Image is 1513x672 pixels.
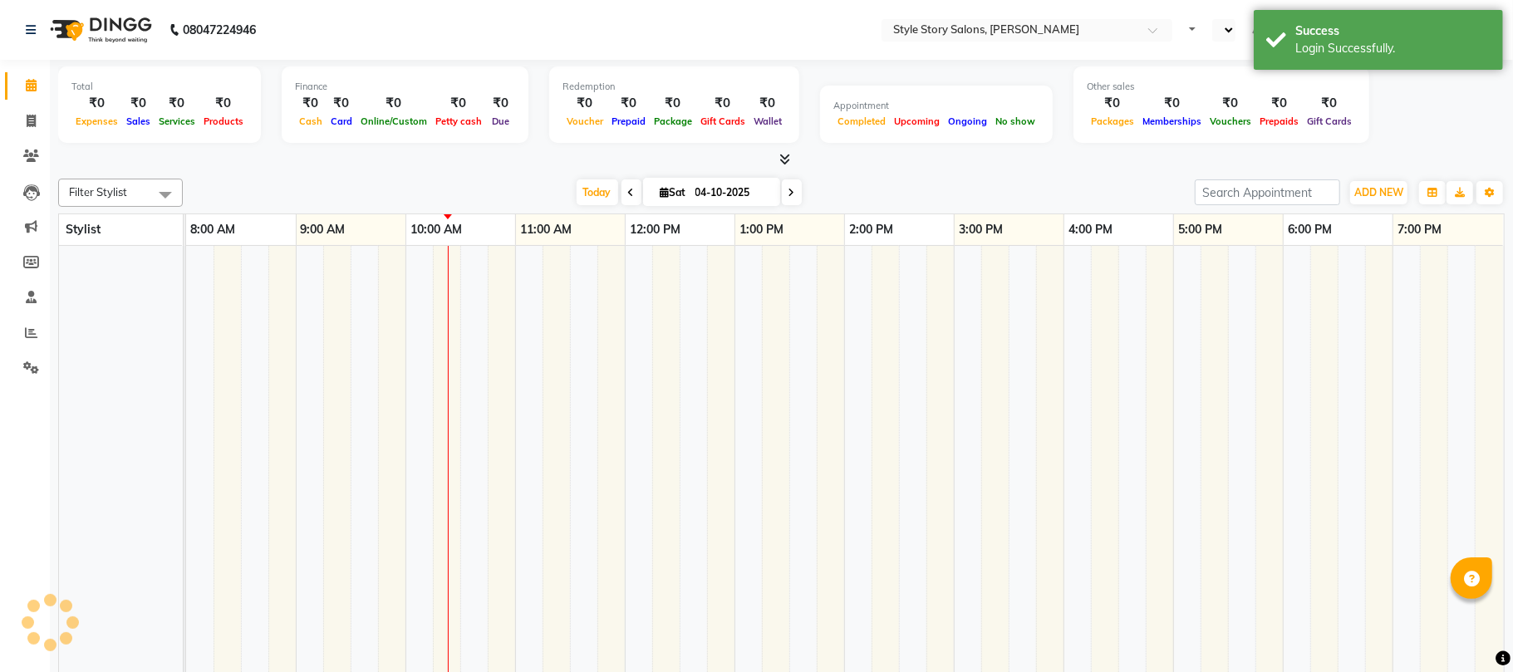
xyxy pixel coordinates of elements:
span: Expenses [71,115,122,127]
a: 8:00 AM [186,218,239,242]
img: logo [42,7,156,53]
div: Success [1295,22,1491,40]
div: ₹0 [562,94,607,113]
div: Total [71,80,248,94]
span: Gift Cards [1303,115,1356,127]
a: 6:00 PM [1284,218,1336,242]
div: ₹0 [1087,94,1138,113]
a: 9:00 AM [297,218,350,242]
span: Packages [1087,115,1138,127]
span: Vouchers [1206,115,1255,127]
div: ₹0 [155,94,199,113]
span: Products [199,115,248,127]
div: ₹0 [1303,94,1356,113]
div: ₹0 [71,94,122,113]
a: 11:00 AM [516,218,576,242]
div: ₹0 [122,94,155,113]
input: Search Appointment [1195,179,1340,205]
div: ₹0 [431,94,486,113]
a: 10:00 AM [406,218,466,242]
span: Online/Custom [356,115,431,127]
span: Gift Cards [696,115,749,127]
div: ₹0 [1138,94,1206,113]
div: ₹0 [749,94,786,113]
span: Due [488,115,513,127]
button: ADD NEW [1350,181,1407,204]
span: Prepaid [607,115,650,127]
a: 3:00 PM [955,218,1007,242]
input: 2025-10-04 [690,180,774,205]
div: ₹0 [295,94,327,113]
a: 12:00 PM [626,218,685,242]
span: Cash [295,115,327,127]
div: ₹0 [199,94,248,113]
span: Upcoming [890,115,944,127]
span: Today [577,179,618,205]
div: ₹0 [486,94,515,113]
span: Stylist [66,222,101,237]
div: ₹0 [327,94,356,113]
span: Voucher [562,115,607,127]
span: Card [327,115,356,127]
div: Login Successfully. [1295,40,1491,57]
span: Services [155,115,199,127]
div: ₹0 [607,94,650,113]
div: ₹0 [1206,94,1255,113]
div: ₹0 [1255,94,1303,113]
div: ₹0 [650,94,696,113]
b: 08047224946 [183,7,256,53]
div: ₹0 [356,94,431,113]
span: Completed [833,115,890,127]
a: 1:00 PM [735,218,788,242]
a: 7:00 PM [1393,218,1446,242]
span: Memberships [1138,115,1206,127]
span: Filter Stylist [69,185,127,199]
span: ADD NEW [1354,186,1403,199]
span: Ongoing [944,115,991,127]
a: 5:00 PM [1174,218,1226,242]
div: ₹0 [696,94,749,113]
div: Other sales [1087,80,1356,94]
a: 2:00 PM [845,218,897,242]
span: Package [650,115,696,127]
span: Petty cash [431,115,486,127]
span: Sales [122,115,155,127]
a: 4:00 PM [1064,218,1117,242]
span: Sat [656,186,690,199]
div: Redemption [562,80,786,94]
span: Prepaids [1255,115,1303,127]
div: Finance [295,80,515,94]
span: Wallet [749,115,786,127]
span: No show [991,115,1039,127]
div: Appointment [833,99,1039,113]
